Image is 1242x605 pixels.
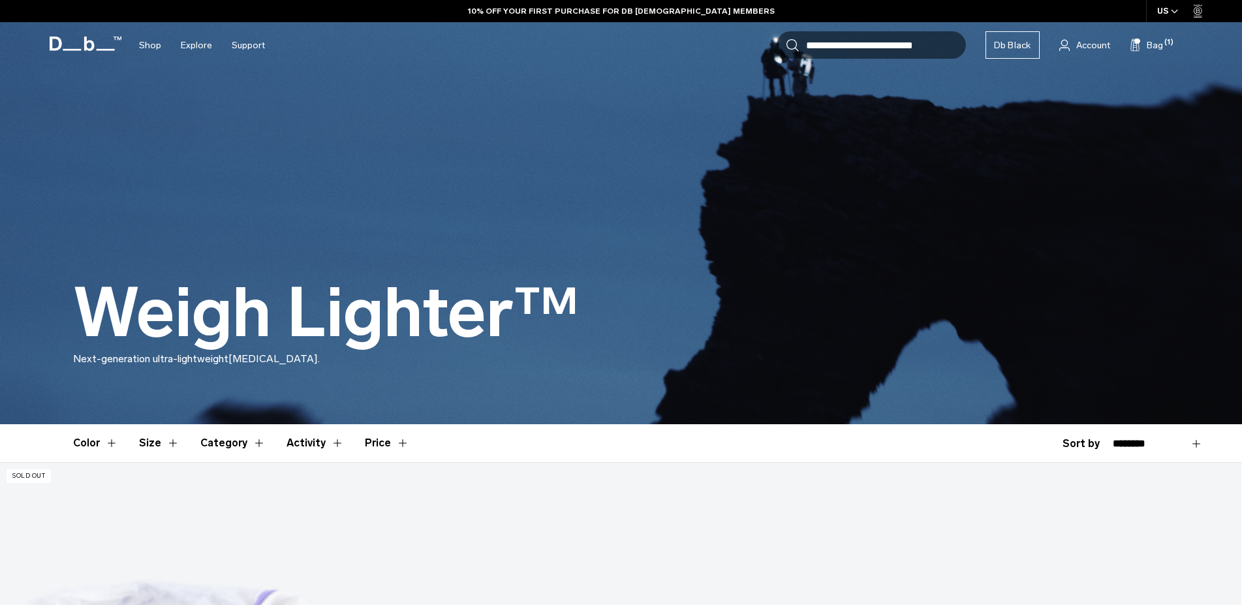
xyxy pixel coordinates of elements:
p: Sold Out [7,469,51,483]
button: Toggle Price [365,424,409,462]
a: Support [232,22,265,69]
button: Toggle Filter [73,424,118,462]
button: Toggle Filter [287,424,344,462]
a: Shop [139,22,161,69]
span: (1) [1164,37,1173,48]
a: 10% OFF YOUR FIRST PURCHASE FOR DB [DEMOGRAPHIC_DATA] MEMBERS [468,5,775,17]
span: Next-generation ultra-lightweight [73,352,228,365]
a: Db Black [986,31,1040,59]
span: Account [1076,39,1110,52]
nav: Main Navigation [129,22,275,69]
button: Toggle Filter [200,424,266,462]
span: Bag [1147,39,1163,52]
h1: Weigh Lighter™ [73,275,579,351]
span: [MEDICAL_DATA]. [228,352,320,365]
a: Explore [181,22,212,69]
button: Toggle Filter [139,424,179,462]
a: Account [1059,37,1110,53]
button: Bag (1) [1130,37,1163,53]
